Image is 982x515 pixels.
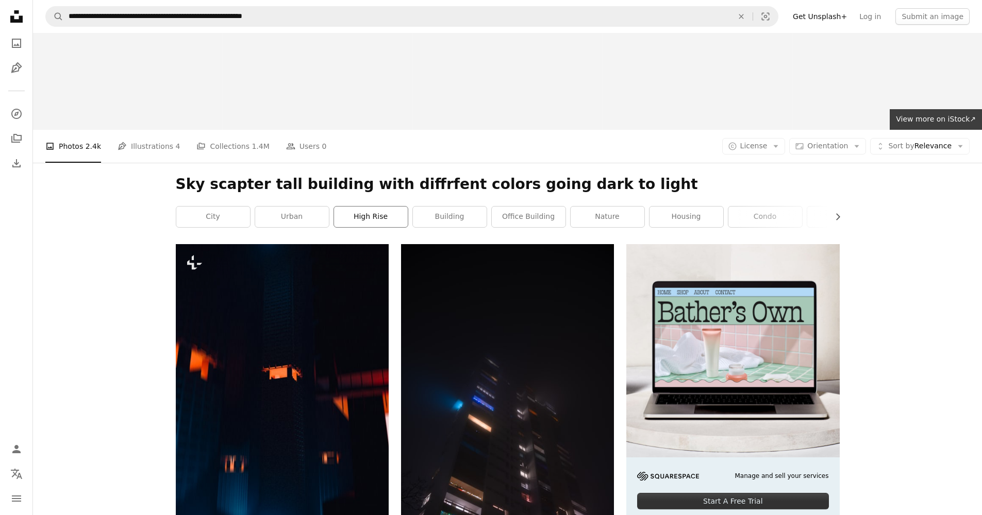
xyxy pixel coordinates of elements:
[252,141,269,152] span: 1.4M
[740,142,768,150] span: License
[6,33,27,54] a: Photos
[807,142,848,150] span: Orientation
[286,130,327,163] a: Users 0
[176,384,389,393] a: a very tall building lit up at night
[6,463,27,484] button: Language
[176,207,250,227] a: city
[46,7,63,26] button: Search Unsplash
[735,472,828,480] span: Manage and sell your services
[807,207,881,227] a: outdoor
[870,138,970,154] button: Sort byRelevance
[753,7,778,26] button: Visual search
[6,58,27,78] a: Illustrations
[176,141,180,152] span: 4
[322,141,326,152] span: 0
[196,130,269,163] a: Collections 1.4M
[45,6,778,27] form: Find visuals sitewide
[176,175,840,194] h1: Sky scapter tall building with diffrfent colors going dark to light
[6,104,27,124] a: Explore
[118,130,180,163] a: Illustrations 4
[895,8,970,25] button: Submit an image
[853,8,887,25] a: Log in
[728,207,802,227] a: condo
[789,138,866,154] button: Orientation
[6,128,27,149] a: Collections
[6,6,27,29] a: Home — Unsplash
[828,207,840,227] button: scroll list to the right
[571,207,644,227] a: nature
[637,472,699,480] img: file-1705255347840-230a6ab5bca9image
[492,207,565,227] a: office building
[6,439,27,459] a: Log in / Sign up
[255,207,329,227] a: urban
[626,244,839,457] img: file-1707883121023-8e3502977149image
[6,153,27,174] a: Download History
[650,207,723,227] a: housing
[334,207,408,227] a: high rise
[730,7,753,26] button: Clear
[401,399,614,408] a: Tall building with illuminated windows at night
[888,142,914,150] span: Sort by
[722,138,786,154] button: License
[896,115,976,123] span: View more on iStock ↗
[6,488,27,509] button: Menu
[637,493,828,509] div: Start A Free Trial
[787,8,853,25] a: Get Unsplash+
[888,141,952,151] span: Relevance
[413,207,487,227] a: building
[890,109,982,130] a: View more on iStock↗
